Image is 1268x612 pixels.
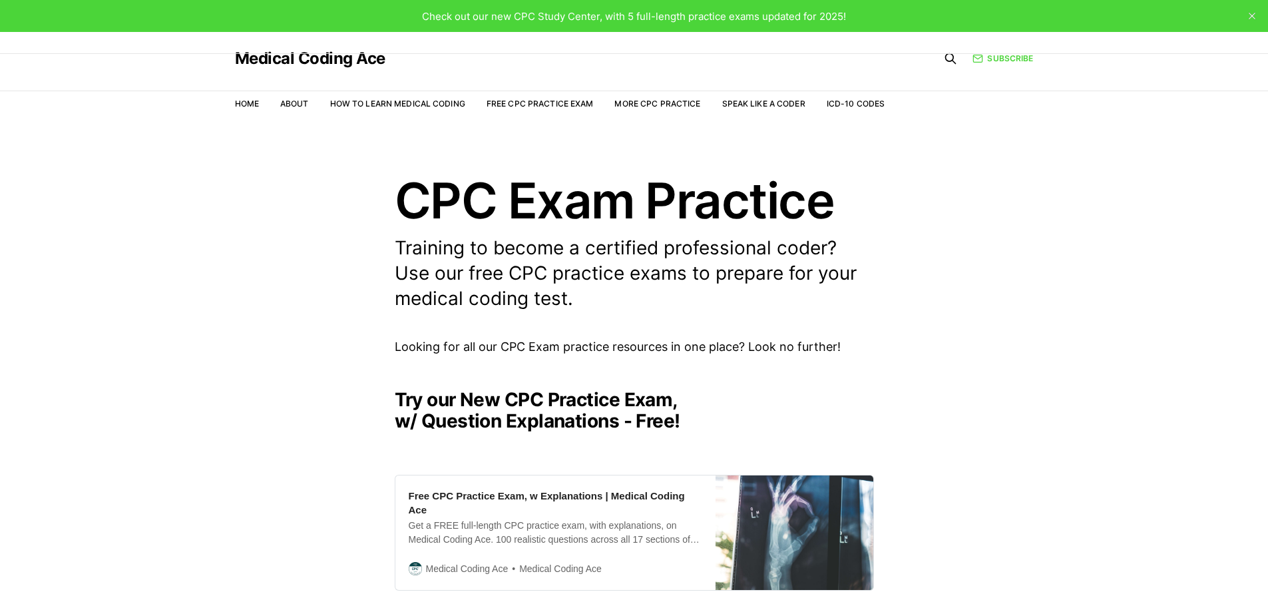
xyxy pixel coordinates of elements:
[722,99,805,109] a: Speak Like a Coder
[614,99,700,109] a: More CPC Practice
[827,99,885,109] a: ICD-10 Codes
[235,99,259,109] a: Home
[395,475,874,591] a: Free CPC Practice Exam, w Explanations | Medical Coding AceGet a FREE full-length CPC practice ex...
[972,52,1033,65] a: Subscribe
[487,99,594,109] a: Free CPC Practice Exam
[395,389,874,432] h2: Try our New CPC Practice Exam, w/ Question Explanations - Free!
[330,99,465,109] a: How to Learn Medical Coding
[395,176,874,225] h1: CPC Exam Practice
[395,338,874,357] p: Looking for all our CPC Exam practice resources in one place? Look no further!
[409,489,702,517] div: Free CPC Practice Exam, w Explanations | Medical Coding Ace
[1241,5,1263,27] button: close
[280,99,309,109] a: About
[422,10,846,23] span: Check out our new CPC Study Center, with 5 full-length practice exams updated for 2025!
[508,561,602,577] span: Medical Coding Ace
[426,561,509,576] span: Medical Coding Ace
[395,236,874,311] p: Training to become a certified professional coder? Use our free CPC practice exams to prepare for...
[1051,547,1268,612] iframe: portal-trigger
[409,519,702,547] div: Get a FREE full-length CPC practice exam, with explanations, on Medical Coding Ace. 100 realistic...
[235,51,385,67] a: Medical Coding Ace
